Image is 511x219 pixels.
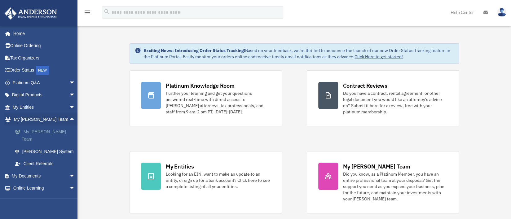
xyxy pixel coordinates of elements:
a: Platinum Q&Aarrow_drop_down [4,77,85,89]
a: My Entitiesarrow_drop_down [4,101,85,113]
a: menu [84,11,91,16]
div: Looking for an EIN, want to make an update to an entity, or sign up for a bank account? Click her... [166,171,271,190]
a: My [PERSON_NAME] Team Did you know, as a Platinum Member, you have an entire professional team at... [307,151,459,213]
img: User Pic [497,8,506,17]
span: arrow_drop_up [69,113,81,126]
a: My [PERSON_NAME] Team [9,125,85,145]
a: Online Ordering [4,40,85,52]
i: menu [84,9,91,16]
a: Tax Organizers [4,52,85,64]
div: Further your learning and get your questions answered real-time with direct access to [PERSON_NAM... [166,90,271,115]
a: Home [4,27,81,40]
span: arrow_drop_down [69,182,81,195]
a: Click Here to get started! [355,54,403,59]
a: Online Learningarrow_drop_down [4,182,85,195]
div: My Entities [166,163,194,170]
span: arrow_drop_down [69,194,81,207]
a: My Entities Looking for an EIN, want to make an update to an entity, or sign up for a bank accoun... [130,151,282,213]
span: arrow_drop_down [69,77,81,89]
div: Platinum Knowledge Room [166,82,235,90]
div: Based on your feedback, we're thrilled to announce the launch of our new Order Status Tracking fe... [143,47,454,60]
span: arrow_drop_down [69,101,81,114]
div: Do you have a contract, rental agreement, or other legal document you would like an attorney's ad... [343,90,448,115]
a: Contract Reviews Do you have a contract, rental agreement, or other legal document you would like... [307,70,459,126]
img: Anderson Advisors Platinum Portal [3,7,59,20]
div: Contract Reviews [343,82,387,90]
a: Billingarrow_drop_down [4,194,85,207]
a: Order StatusNEW [4,64,85,77]
a: [PERSON_NAME] System [9,145,85,158]
a: Client Referrals [9,158,85,170]
span: arrow_drop_down [69,170,81,182]
a: My [PERSON_NAME] Teamarrow_drop_up [4,113,85,126]
a: Digital Productsarrow_drop_down [4,89,85,101]
div: My [PERSON_NAME] Team [343,163,410,170]
div: Did you know, as a Platinum Member, you have an entire professional team at your disposal? Get th... [343,171,448,202]
div: NEW [36,66,49,75]
a: My Documentsarrow_drop_down [4,170,85,182]
span: arrow_drop_down [69,89,81,102]
a: Platinum Knowledge Room Further your learning and get your questions answered real-time with dire... [130,70,282,126]
strong: Exciting News: Introducing Order Status Tracking! [143,48,245,53]
i: search [104,8,110,15]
